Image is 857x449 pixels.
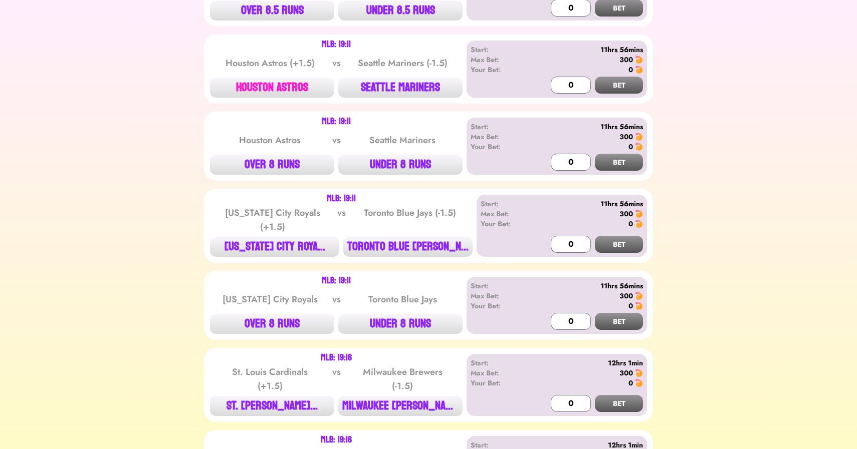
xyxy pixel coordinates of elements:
[635,143,643,151] img: 🍤
[619,368,633,378] div: 300
[321,436,352,444] div: MLB: 19:16
[471,291,528,301] div: Max Bet:
[635,292,643,300] img: 🍤
[628,378,633,388] div: 0
[322,41,351,49] div: MLB: 19:11
[352,56,453,70] div: Seattle Mariners (-1.5)
[220,56,321,70] div: Houston Astros (+1.5)
[352,292,453,306] div: Toronto Blue Jays
[210,396,334,416] button: ST. [PERSON_NAME]...
[330,56,343,70] div: vs
[338,78,463,98] button: SEATTLE MARINERS
[471,378,528,388] div: Your Bet:
[471,142,528,152] div: Your Bet:
[352,133,453,147] div: Seattle Mariners
[471,281,528,291] div: Start:
[330,365,343,393] div: vs
[619,55,633,65] div: 300
[528,45,643,55] div: 11hrs 56mins
[481,209,535,219] div: Max Bet:
[635,210,643,218] img: 🍤
[338,314,463,334] button: UNDER 8 RUNS
[595,395,643,412] button: BET
[338,396,463,416] button: MILWAUKEE [PERSON_NAME]...
[220,206,325,234] div: [US_STATE] City Royals (+1.5)
[595,77,643,94] button: BET
[471,65,528,75] div: Your Bet:
[210,314,334,334] button: OVER 8 RUNS
[220,292,321,306] div: [US_STATE] City Royals
[635,302,643,310] img: 🍤
[338,1,463,21] button: UNDER 8.5 RUNS
[635,379,643,387] img: 🍤
[210,237,339,257] button: [US_STATE] CITY ROYA...
[335,206,348,234] div: vs
[619,209,633,219] div: 300
[471,55,528,65] div: Max Bet:
[595,313,643,330] button: BET
[635,133,643,141] img: 🍤
[481,199,535,209] div: Start:
[322,277,351,285] div: MLB: 19:11
[595,236,643,253] button: BET
[619,132,633,142] div: 300
[635,220,643,228] img: 🍤
[220,365,321,393] div: St. Louis Cardinals (+1.5)
[357,206,463,234] div: Toronto Blue Jays (-1.5)
[352,365,453,393] div: Milwaukee Brewers (-1.5)
[635,369,643,377] img: 🍤
[481,219,535,229] div: Your Bet:
[471,132,528,142] div: Max Bet:
[471,368,528,378] div: Max Bet:
[471,301,528,311] div: Your Bet:
[330,133,343,147] div: vs
[471,45,528,55] div: Start:
[471,122,528,132] div: Start:
[210,78,334,98] button: HOUSTON ASTROS
[338,155,463,175] button: UNDER 8 RUNS
[471,358,528,368] div: Start:
[628,65,633,75] div: 0
[343,237,473,257] button: TORONTO BLUE [PERSON_NAME]...
[628,301,633,311] div: 0
[535,199,643,209] div: 11hrs 56mins
[330,292,343,306] div: vs
[321,354,352,362] div: MLB: 19:16
[619,291,633,301] div: 300
[628,219,633,229] div: 0
[210,155,334,175] button: OVER 8 RUNS
[220,133,321,147] div: Houston Astros
[327,195,356,203] div: MLB: 19:11
[210,1,334,21] button: OVER 8.5 RUNS
[628,142,633,152] div: 0
[528,358,643,368] div: 12hrs 1min
[635,66,643,74] img: 🍤
[528,122,643,132] div: 11hrs 56mins
[322,118,351,126] div: MLB: 19:11
[595,154,643,171] button: BET
[635,56,643,64] img: 🍤
[528,281,643,291] div: 11hrs 56mins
